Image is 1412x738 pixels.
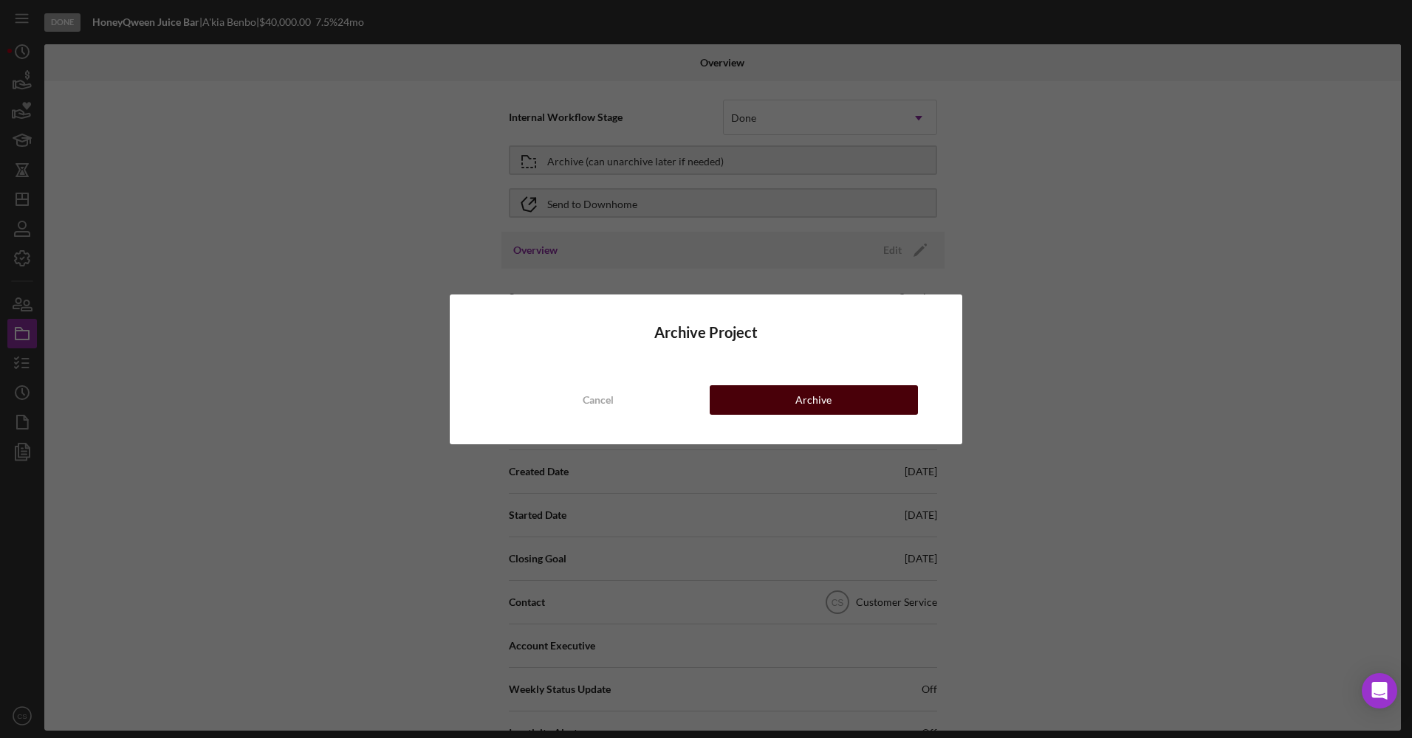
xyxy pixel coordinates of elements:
[494,385,702,415] button: Cancel
[1362,673,1397,708] div: Open Intercom Messenger
[583,385,614,415] div: Cancel
[494,324,918,341] h4: Archive Project
[795,385,832,415] div: Archive
[710,385,918,415] button: Archive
